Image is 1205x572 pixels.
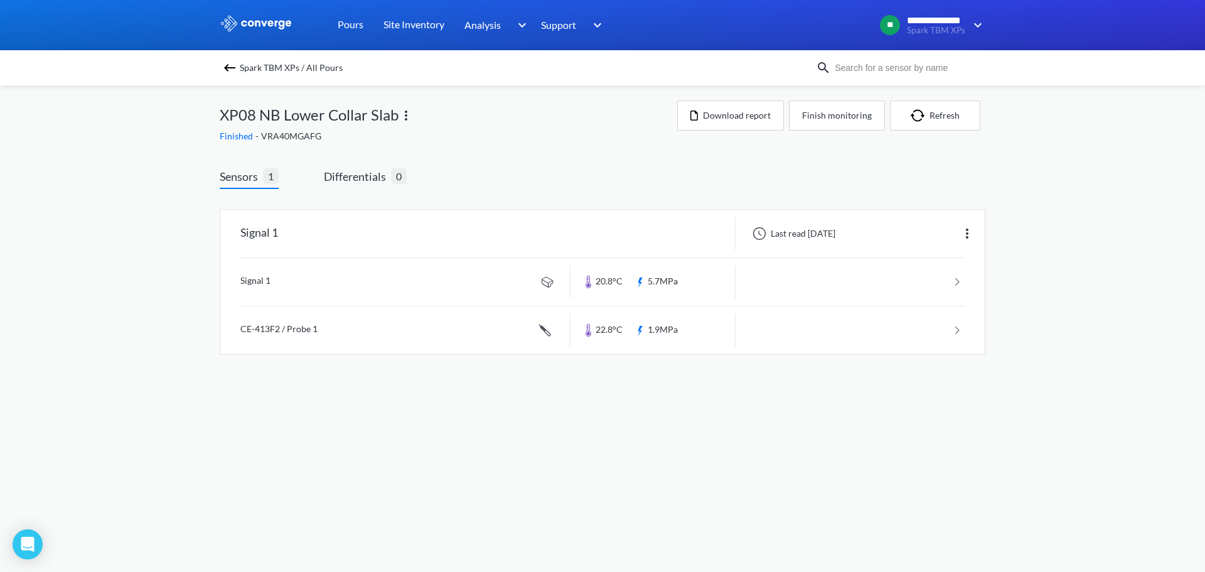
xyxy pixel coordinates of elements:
img: downArrow.svg [965,18,985,33]
button: Refresh [890,100,980,131]
input: Search for a sensor by name [831,61,983,75]
button: Download report [677,100,784,131]
span: Finished [220,131,255,141]
img: more.svg [960,226,975,241]
span: Spark TBM XPs / All Pours [240,59,343,77]
img: icon-search.svg [816,60,831,75]
img: downArrow.svg [585,18,605,33]
span: Support [541,17,576,33]
button: Finish monitoring [789,100,885,131]
span: - [255,131,261,141]
div: Last read [DATE] [746,226,839,241]
div: Open Intercom Messenger [13,529,43,559]
span: XP08 NB Lower Collar Slab [220,103,399,127]
img: logo_ewhite.svg [220,15,292,31]
div: Signal 1 [240,217,278,250]
span: Spark TBM XPs [907,26,965,35]
span: 1 [263,168,279,184]
span: 0 [391,168,407,184]
img: downArrow.svg [510,18,530,33]
img: icon-file.svg [690,111,698,121]
span: Analysis [464,17,501,33]
span: Differentials [324,168,391,185]
div: VRA40MGAFG [220,129,677,143]
span: Sensors [220,168,263,185]
img: more.svg [399,108,414,123]
img: backspace.svg [222,60,237,75]
img: icon-refresh.svg [911,109,929,122]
